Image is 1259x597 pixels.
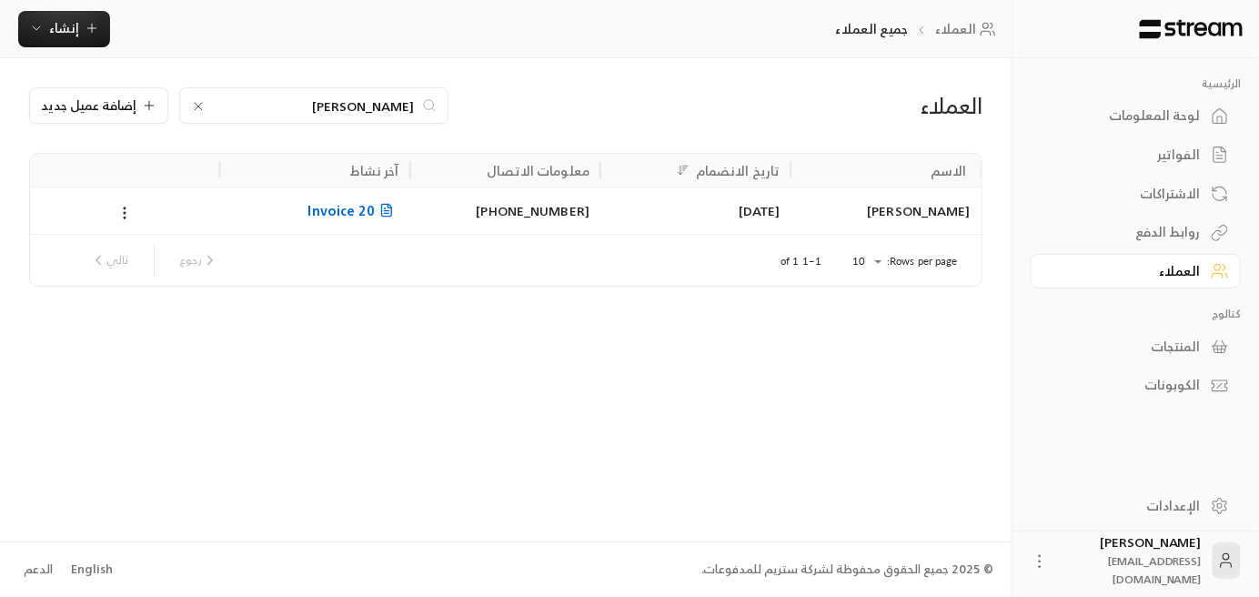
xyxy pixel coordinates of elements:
a: الكوبونات [1031,368,1241,403]
div: معلومات الاتصال [487,159,589,182]
div: الاسم [931,159,967,182]
div: الفواتير [1053,146,1200,164]
span: Invoice 20 [308,199,399,222]
div: العملاء [1053,262,1200,280]
a: المنتجات [1031,329,1241,364]
a: روابط الدفع [1031,215,1241,250]
div: آخر نشاط [350,159,399,182]
div: [PHONE_NUMBER] [421,187,589,234]
p: الرئيسية [1031,76,1241,91]
div: [DATE] [611,187,780,234]
p: كتالوج [1031,307,1241,321]
a: الدعم [18,553,59,586]
div: [PERSON_NAME] [1060,533,1202,588]
p: جميع العملاء [836,20,908,38]
div: المنتجات [1053,338,1200,356]
span: إضافة عميل جديد [41,99,136,112]
div: الإعدادات [1053,497,1200,515]
span: إنشاء [49,16,79,39]
nav: breadcrumb [836,20,1002,38]
a: العملاء [935,20,1002,38]
span: [EMAIL_ADDRESS][DOMAIN_NAME] [1108,551,1202,589]
button: Sort [672,159,694,181]
a: الفواتير [1031,137,1241,173]
a: الاشتراكات [1031,176,1241,211]
button: إضافة عميل جديد [29,87,168,124]
a: الإعدادات [1031,488,1241,523]
a: لوحة المعلومات [1031,98,1241,134]
div: تاريخ الانضمام [696,159,781,182]
p: Rows per page: [887,254,958,268]
div: الكوبونات [1053,376,1200,394]
input: ابحث باسم العميل أو رقم الهاتف [213,96,415,116]
p: 1–1 of 1 [781,254,821,268]
button: إنشاء [18,11,110,47]
img: Logo [1138,19,1244,39]
div: لوحة المعلومات [1053,106,1200,125]
div: [PERSON_NAME] [802,187,971,234]
div: روابط الدفع [1053,223,1200,241]
a: العملاء [1031,254,1241,289]
div: 10 [843,250,887,273]
div: العملاء [677,91,982,120]
div: © 2025 جميع الحقوق محفوظة لشركة ستريم للمدفوعات. [701,561,993,579]
div: الاشتراكات [1053,185,1200,203]
div: English [71,561,113,579]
